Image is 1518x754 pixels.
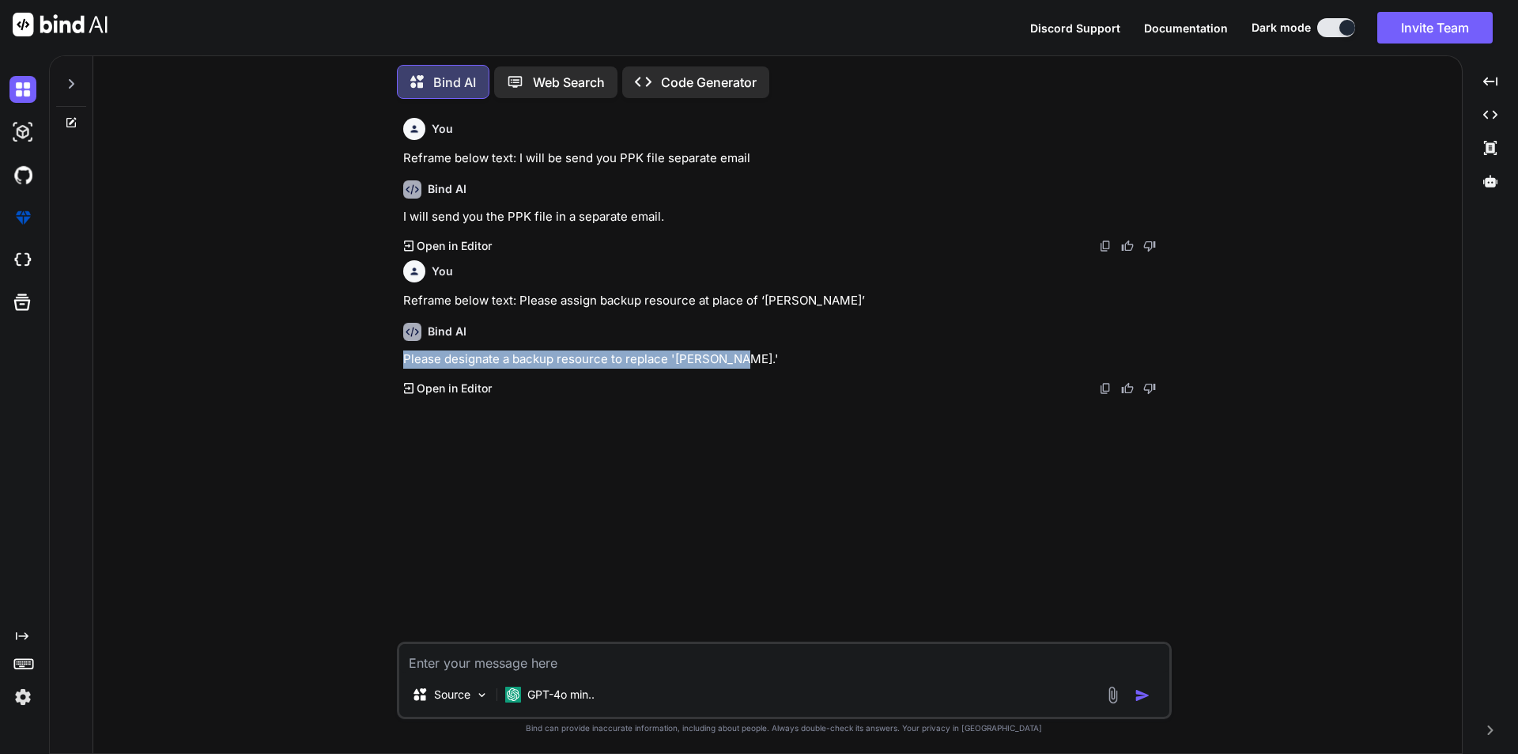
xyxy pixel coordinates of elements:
p: Please designate a backup resource to replace '[PERSON_NAME].' [403,350,1169,369]
img: dislike [1143,240,1156,252]
img: like [1121,382,1134,395]
img: copy [1099,382,1112,395]
img: githubDark [9,161,36,188]
img: darkChat [9,76,36,103]
img: settings [9,684,36,710]
p: Reframe below text: Please assign backup resource at place of ‘[PERSON_NAME]’ [403,292,1169,310]
p: Open in Editor [417,238,492,254]
span: Documentation [1144,21,1228,35]
button: Discord Support [1030,20,1120,36]
img: icon [1135,688,1150,703]
p: Bind can provide inaccurate information, including about people. Always double-check its answers.... [397,722,1172,734]
img: GPT-4o mini [505,687,521,703]
p: Code Generator [661,73,757,92]
h6: You [432,263,453,279]
p: Source [434,687,470,703]
img: Bind AI [13,13,108,36]
p: Reframe below text: I will be send you PPK file separate email [403,150,1169,168]
img: copy [1099,240,1112,252]
span: Dark mode [1252,20,1311,36]
p: GPT-4o min.. [527,687,595,703]
img: like [1121,240,1134,252]
img: cloudideIcon [9,247,36,274]
p: Web Search [533,73,605,92]
button: Invite Team [1377,12,1493,44]
img: premium [9,204,36,231]
p: Open in Editor [417,381,492,396]
img: darkAi-studio [9,119,36,146]
img: Pick Models [475,688,489,702]
h6: You [432,121,453,137]
img: attachment [1104,686,1122,704]
h6: Bind AI [428,181,466,197]
button: Documentation [1144,20,1228,36]
h6: Bind AI [428,324,466,339]
span: Discord Support [1030,21,1120,35]
p: I will send you the PPK file in a separate email. [403,208,1169,226]
p: Bind AI [433,73,476,92]
img: dislike [1143,382,1156,395]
